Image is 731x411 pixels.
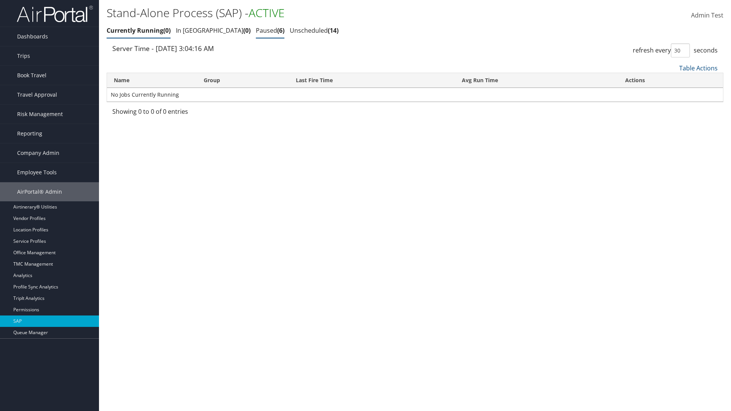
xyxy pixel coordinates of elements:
[633,46,671,54] span: refresh every
[243,26,251,35] span: 0
[17,124,42,143] span: Reporting
[455,73,618,88] th: Avg Run Time: activate to sort column ascending
[17,105,63,124] span: Risk Management
[17,143,59,162] span: Company Admin
[17,46,30,65] span: Trips
[176,26,251,35] a: In [GEOGRAPHIC_DATA]0
[691,4,723,27] a: Admin Test
[328,26,338,35] span: 14
[112,107,255,120] div: Showing 0 to 0 of 0 entries
[17,27,48,46] span: Dashboards
[112,43,409,53] div: Server Time - [DATE] 3:04:16 AM
[163,26,171,35] span: 0
[197,73,289,88] th: Group: activate to sort column ascending
[289,73,455,88] th: Last Fire Time: activate to sort column ascending
[691,11,723,19] span: Admin Test
[17,5,93,23] img: airportal-logo.png
[679,64,718,72] a: Table Actions
[17,85,57,104] span: Travel Approval
[17,163,57,182] span: Employee Tools
[107,26,171,35] a: Currently Running0
[694,46,718,54] span: seconds
[290,26,338,35] a: Unscheduled14
[256,26,284,35] a: Paused6
[618,73,723,88] th: Actions
[107,88,723,102] td: No Jobs Currently Running
[17,66,46,85] span: Book Travel
[107,5,518,21] h1: Stand-Alone Process (SAP) -
[249,5,285,21] span: ACTIVE
[277,26,284,35] span: 6
[17,182,62,201] span: AirPortal® Admin
[107,73,197,88] th: Name: activate to sort column ascending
